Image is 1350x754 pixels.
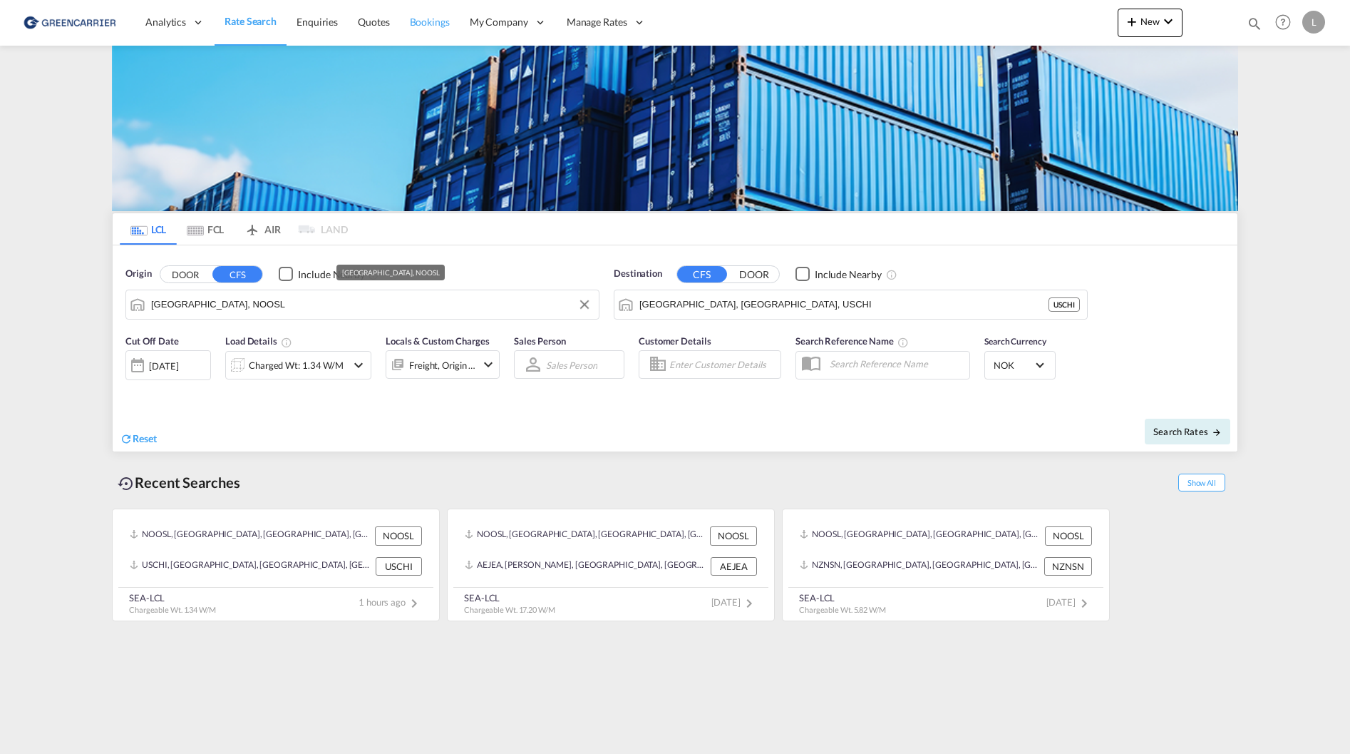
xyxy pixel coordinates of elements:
[129,591,216,604] div: SEA-LCL
[160,266,210,282] button: DOOR
[112,509,440,621] recent-search-card: NOOSL, [GEOGRAPHIC_DATA], [GEOGRAPHIC_DATA], [GEOGRAPHIC_DATA], [GEOGRAPHIC_DATA] NOOSLUSCHI, [GE...
[1076,595,1093,612] md-icon: icon-chevron-right
[741,595,758,612] md-icon: icon-chevron-right
[125,335,179,347] span: Cut Off Date
[545,355,599,375] md-select: Sales Person
[386,350,500,379] div: Freight Origin Destinationicon-chevron-down
[212,266,262,282] button: CFS
[1178,474,1225,491] span: Show All
[120,432,157,447] div: icon-refreshReset
[225,351,371,379] div: Charged Wt: 1.34 W/Micon-chevron-down
[112,46,1238,211] img: GreenCarrierFCL_LCL.png
[1271,10,1295,34] span: Help
[1212,427,1222,437] md-icon: icon-arrow-right
[984,336,1046,347] span: Search Currency
[376,557,422,576] div: USCHI
[244,221,261,232] md-icon: icon-airplane
[279,267,365,282] md-checkbox: Checkbox No Ink
[350,357,367,374] md-icon: icon-chevron-down
[234,213,291,245] md-tab-item: AIR
[886,269,897,280] md-icon: Unchecked: Ignores neighbouring ports when fetching rates.Checked : Includes neighbouring ports w...
[1247,16,1262,37] div: icon-magnify
[639,294,1048,315] input: Search by Port
[120,213,348,245] md-pagination-wrapper: Use the left and right arrow keys to navigate between tabs
[799,591,886,604] div: SEA-LCL
[614,267,662,281] span: Destination
[1045,526,1092,545] div: NOOSL
[1153,426,1222,437] span: Search Rates
[1123,13,1140,30] md-icon: icon-plus 400-fg
[992,355,1048,375] md-select: Select Currency: kr NOKNorway Krone
[113,245,1237,452] div: Origin DOOR CFS Checkbox No InkUnchecked: Ignores neighbouring ports when fetching rates.Checked ...
[795,267,882,282] md-checkbox: Checkbox No Ink
[359,596,423,608] span: 1 hours ago
[129,605,216,614] span: Chargeable Wt. 1.34 W/M
[823,353,969,375] input: Search Reference Name
[151,294,592,315] input: Search by Port
[1118,9,1182,37] button: icon-plus 400-fgNewicon-chevron-down
[782,509,1110,621] recent-search-card: NOOSL, [GEOGRAPHIC_DATA], [GEOGRAPHIC_DATA], [GEOGRAPHIC_DATA], [GEOGRAPHIC_DATA] NOOSLNZNSN, [GE...
[126,290,599,319] md-input-container: Oslo, NOOSL
[1271,10,1302,36] div: Help
[574,294,595,315] button: Clear Input
[799,605,886,614] span: Chargeable Wt. 5.82 W/M
[1046,596,1093,608] span: [DATE]
[225,15,277,27] span: Rate Search
[177,213,234,245] md-tab-item: FCL
[297,16,338,28] span: Enquiries
[1247,16,1262,31] md-icon: icon-magnify
[130,557,372,576] div: USCHI, Chicago, IL, United States, North America, Americas
[130,526,371,545] div: NOOSL, Oslo, Norway, Northern Europe, Europe
[125,379,136,398] md-datepicker: Select
[465,557,707,576] div: AEJEA, Jebel Ali, United Arab Emirates, Middle East, Middle East
[567,15,627,29] span: Manage Rates
[800,526,1041,545] div: NOOSL, Oslo, Norway, Northern Europe, Europe
[1302,11,1325,34] div: L
[480,356,497,373] md-icon: icon-chevron-down
[342,265,440,280] div: [GEOGRAPHIC_DATA], NOOSL
[125,350,211,380] div: [DATE]
[410,16,450,28] span: Bookings
[120,432,133,445] md-icon: icon-refresh
[249,355,344,375] div: Charged Wt: 1.34 W/M
[375,526,422,545] div: NOOSL
[464,605,555,614] span: Chargeable Wt. 17.20 W/M
[145,15,186,29] span: Analytics
[1048,297,1080,312] div: USCHI
[149,360,178,372] div: [DATE]
[711,596,758,608] span: [DATE]
[677,266,727,282] button: CFS
[225,335,292,347] span: Load Details
[386,335,490,347] span: Locals & Custom Charges
[21,6,118,39] img: e39c37208afe11efa9cb1d7a6ea7d6f5.png
[710,526,757,545] div: NOOSL
[464,591,555,604] div: SEA-LCL
[729,266,779,282] button: DOOR
[358,16,389,28] span: Quotes
[409,355,476,375] div: Freight Origin Destination
[1160,13,1177,30] md-icon: icon-chevron-down
[711,557,757,576] div: AEJEA
[281,337,292,348] md-icon: Chargeable Weight
[447,509,775,621] recent-search-card: NOOSL, [GEOGRAPHIC_DATA], [GEOGRAPHIC_DATA], [GEOGRAPHIC_DATA], [GEOGRAPHIC_DATA] NOOSLAEJEA, [PE...
[112,467,246,499] div: Recent Searches
[406,595,423,612] md-icon: icon-chevron-right
[795,335,909,347] span: Search Reference Name
[815,268,882,282] div: Include Nearby
[897,337,909,348] md-icon: Your search will be saved by the below given name
[1145,419,1230,444] button: Search Ratesicon-arrow-right
[669,354,776,375] input: Enter Customer Details
[470,15,528,29] span: My Company
[800,557,1041,576] div: NZNSN, Nelson, New Zealand, Oceania, Oceania
[1044,557,1092,576] div: NZNSN
[614,290,1087,319] md-input-container: Chicago, IL, USCHI
[120,213,177,245] md-tab-item: LCL
[639,335,711,347] span: Customer Details
[118,475,135,492] md-icon: icon-backup-restore
[125,267,151,281] span: Origin
[994,359,1034,372] span: NOK
[298,268,365,282] div: Include Nearby
[133,432,157,444] span: Reset
[465,526,706,545] div: NOOSL, Oslo, Norway, Northern Europe, Europe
